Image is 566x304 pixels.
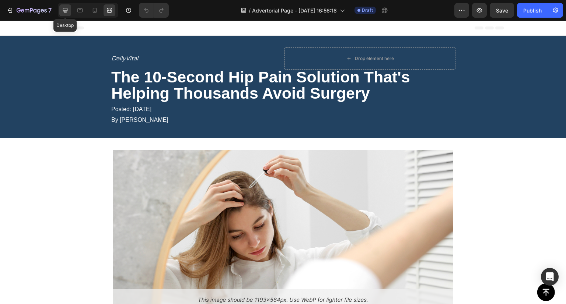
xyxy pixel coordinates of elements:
button: 7 [3,3,55,18]
p: 7 [48,6,52,15]
p: DailyVital [111,33,281,42]
button: Publish [517,3,548,18]
span: Save [496,7,508,14]
div: Publish [523,7,542,14]
div: Undo/Redo [139,3,169,18]
span: Draft [362,7,373,14]
img: gempages_544308540286698562-34d1fc75-c156-4481-b55c-aa69eaf2be14.png [113,129,453,290]
span: Advertorial Page - [DATE] 16:56:18 [252,7,337,14]
div: Open Intercom Messenger [541,268,559,286]
strong: The 10-Second Hip Pain Solution That's Helping Thousands Avoid Surgery [111,47,410,81]
button: Save [490,3,514,18]
p: By [PERSON_NAME] [111,94,455,105]
div: Drop element here [355,35,394,41]
span: / [249,7,251,14]
p: Posted: [DATE] [111,84,455,94]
